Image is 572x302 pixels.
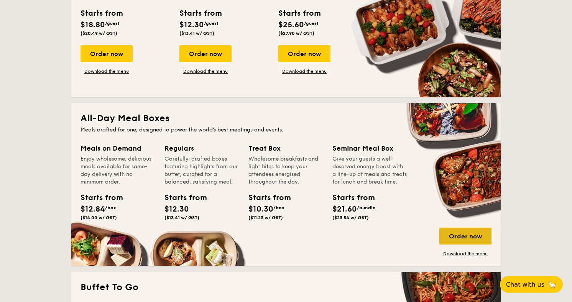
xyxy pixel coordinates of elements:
[500,276,563,293] button: Chat with us🦙
[81,155,155,186] div: Enjoy wholesome, delicious meals available for same-day delivery with no minimum order.
[105,205,116,210] span: /box
[278,31,314,36] span: ($27.90 w/ GST)
[81,68,133,74] a: Download the menu
[278,45,330,62] div: Order now
[81,8,122,19] div: Starts from
[278,20,304,30] span: $25.60
[248,143,323,154] div: Treat Box
[81,215,117,220] span: ($14.00 w/ GST)
[81,20,105,30] span: $18.80
[278,8,320,19] div: Starts from
[248,155,323,186] div: Wholesome breakfasts and light bites to keep your attendees energised throughout the day.
[81,126,491,134] div: Meals crafted for one, designed to power the world's best meetings and events.
[179,20,204,30] span: $12.30
[164,205,189,214] span: $12.30
[164,192,199,204] div: Starts from
[273,205,284,210] span: /box
[332,192,367,204] div: Starts from
[81,281,491,294] h2: Buffet To Go
[81,205,105,214] span: $12.84
[81,31,117,36] span: ($20.49 w/ GST)
[304,21,319,26] span: /guest
[164,143,239,154] div: Regulars
[332,215,369,220] span: ($23.54 w/ GST)
[179,8,221,19] div: Starts from
[357,205,375,210] span: /bundle
[81,192,115,204] div: Starts from
[547,280,557,289] span: 🦙
[81,45,133,62] div: Order now
[164,155,239,186] div: Carefully-crafted boxes featuring highlights from our buffet, curated for a balanced, satisfying ...
[248,205,273,214] span: $10.30
[105,21,120,26] span: /guest
[332,205,357,214] span: $21.60
[248,215,283,220] span: ($11.23 w/ GST)
[248,192,283,204] div: Starts from
[81,112,491,125] h2: All-Day Meal Boxes
[179,68,232,74] a: Download the menu
[439,228,491,245] div: Order now
[164,215,199,220] span: ($13.41 w/ GST)
[278,68,330,74] a: Download the menu
[332,143,407,154] div: Seminar Meal Box
[439,251,491,257] a: Download the menu
[179,45,232,62] div: Order now
[179,31,214,36] span: ($13.41 w/ GST)
[506,281,544,288] span: Chat with us
[332,155,407,186] div: Give your guests a well-deserved energy boost with a line-up of meals and treats for lunch and br...
[204,21,219,26] span: /guest
[81,143,155,154] div: Meals on Demand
